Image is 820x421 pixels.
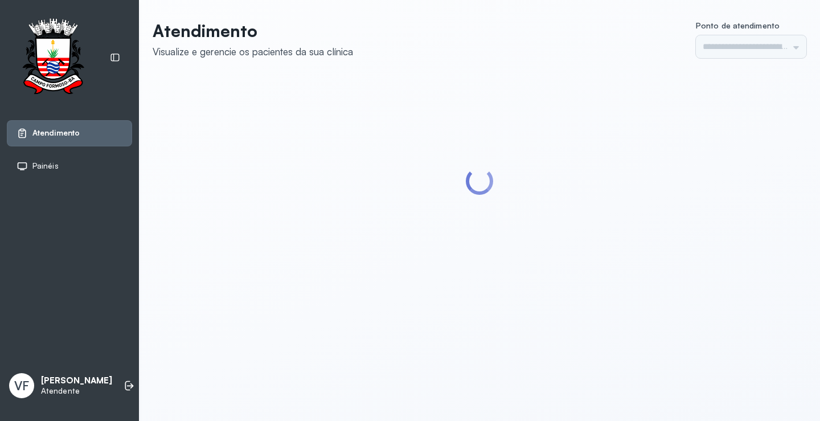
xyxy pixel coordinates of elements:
[14,378,29,393] span: VF
[41,375,112,386] p: [PERSON_NAME]
[17,128,122,139] a: Atendimento
[32,128,80,138] span: Atendimento
[696,21,780,30] span: Ponto de atendimento
[12,18,94,97] img: Logotipo do estabelecimento
[153,46,353,58] div: Visualize e gerencie os pacientes da sua clínica
[32,161,59,171] span: Painéis
[41,386,112,396] p: Atendente
[153,21,353,41] p: Atendimento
